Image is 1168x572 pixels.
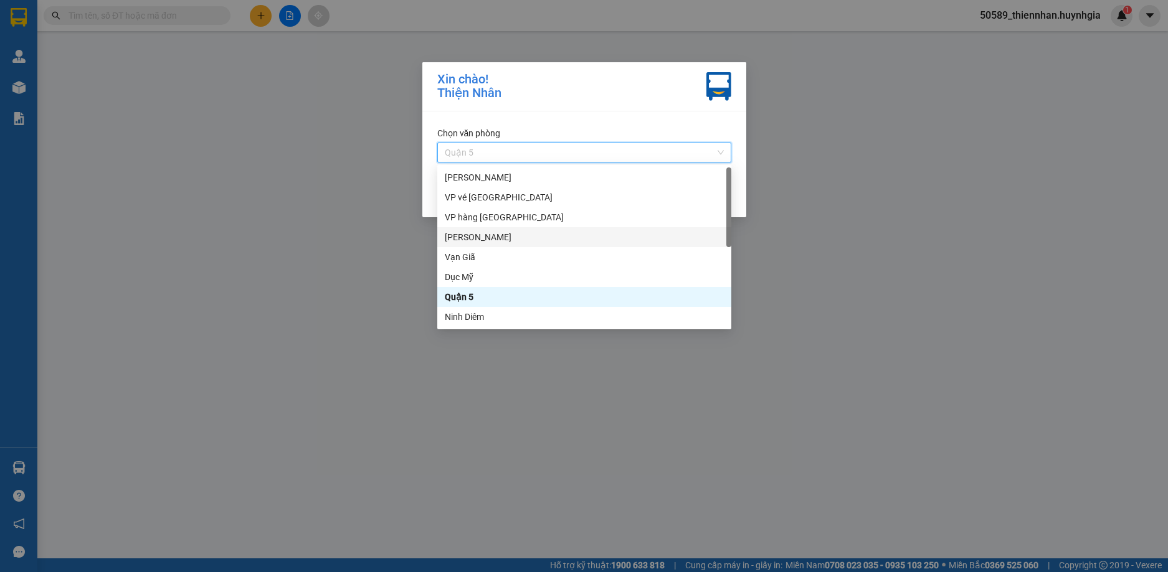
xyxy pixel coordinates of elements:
div: Xin chào! Thiện Nhân [437,72,501,101]
div: Diên Khánh [437,227,731,247]
div: [PERSON_NAME] [445,171,724,184]
div: Quận 5 [437,287,731,307]
div: VP hàng [GEOGRAPHIC_DATA] [445,210,724,224]
div: Quận 5 [445,290,724,304]
div: Chọn văn phòng [437,126,731,140]
div: VP hàng Nha Trang [437,207,731,227]
div: Ninh Diêm [445,310,724,324]
img: vxr-icon [706,72,731,101]
div: [PERSON_NAME] [445,230,724,244]
div: Dục Mỹ [437,267,731,287]
div: VP vé Nha Trang [437,187,731,207]
div: Phạm Ngũ Lão [437,167,731,187]
div: Vạn Giã [445,250,724,264]
div: Ninh Diêm [437,307,731,327]
span: Quận 5 [445,143,724,162]
div: VP vé [GEOGRAPHIC_DATA] [445,190,724,204]
div: Dục Mỹ [445,270,724,284]
div: Vạn Giã [437,247,731,267]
